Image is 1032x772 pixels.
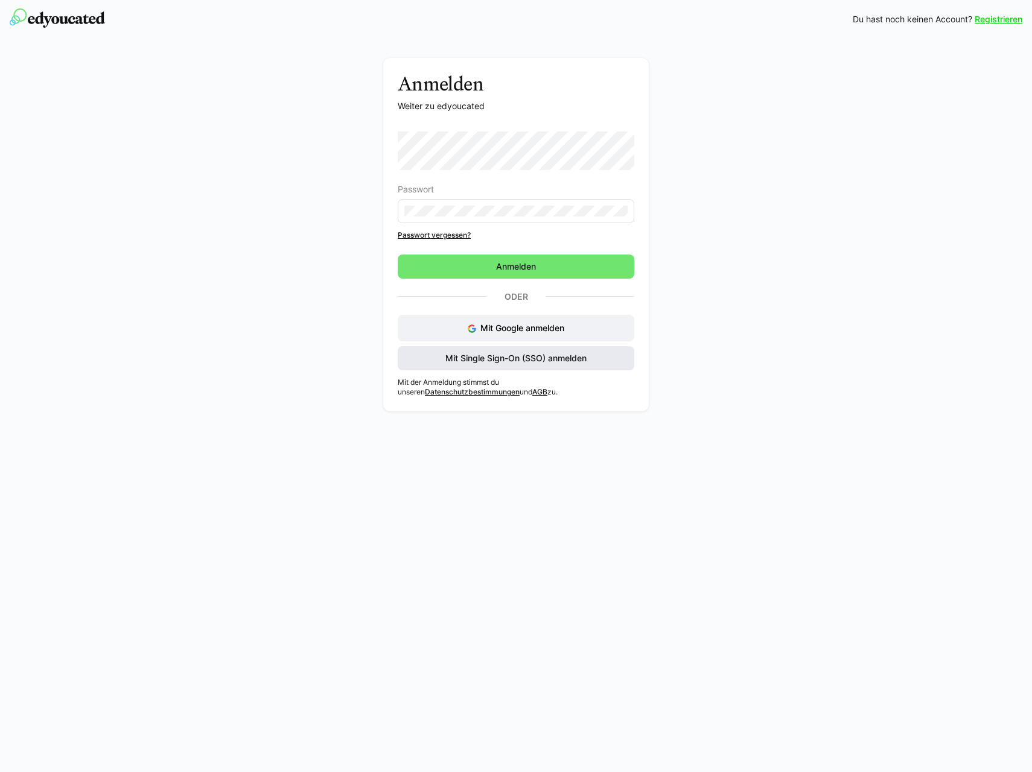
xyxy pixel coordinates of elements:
[398,346,634,370] button: Mit Single Sign-On (SSO) anmelden
[425,387,520,396] a: Datenschutzbestimmungen
[480,323,564,333] span: Mit Google anmelden
[10,8,105,28] img: edyoucated
[398,185,434,194] span: Passwort
[853,13,972,25] span: Du hast noch keinen Account?
[398,378,634,397] p: Mit der Anmeldung stimmst du unseren und zu.
[398,315,634,341] button: Mit Google anmelden
[398,72,634,95] h3: Anmelden
[494,261,538,273] span: Anmelden
[398,100,634,112] p: Weiter zu edyoucated
[444,352,588,364] span: Mit Single Sign-On (SSO) anmelden
[398,230,634,240] a: Passwort vergessen?
[398,255,634,279] button: Anmelden
[975,13,1022,25] a: Registrieren
[532,387,547,396] a: AGB
[486,288,546,305] p: Oder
